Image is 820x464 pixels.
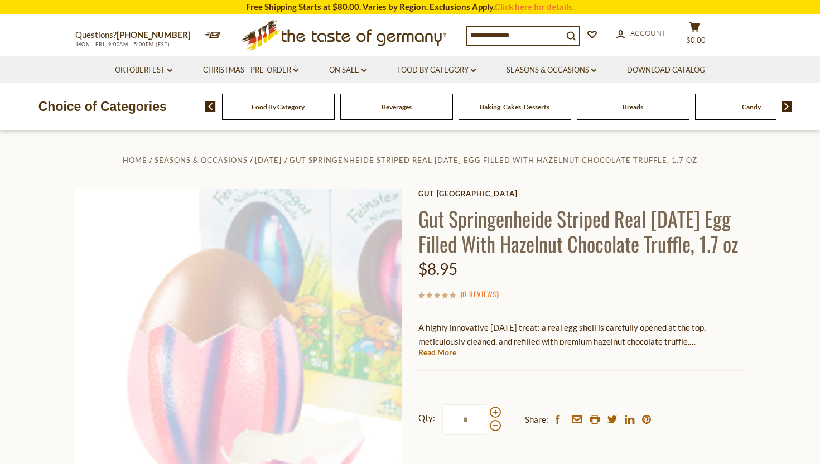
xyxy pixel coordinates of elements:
a: Baking, Cakes, Desserts [480,103,549,111]
span: ( ) [460,288,499,299]
a: Home [123,156,147,165]
a: Read More [418,347,456,358]
img: next arrow [782,101,792,112]
strong: Qty: [418,411,435,425]
p: A highly innovative [DATE] treat: a real egg shell is carefully opened at the top, meticulously c... [418,321,745,349]
a: [PHONE_NUMBER] [117,30,191,40]
a: [DATE] [255,156,282,165]
a: Breads [623,103,643,111]
a: Christmas - PRE-ORDER [203,64,298,76]
img: previous arrow [205,101,216,112]
h1: Gut Springenheide Striped Real [DATE] Egg Filled With Hazelnut Chocolate Truffle, 1.7 oz [418,206,745,256]
a: Oktoberfest [115,64,172,76]
a: Beverages [382,103,412,111]
span: Account [630,28,666,37]
button: $0.00 [678,22,711,50]
a: Gut [GEOGRAPHIC_DATA] [418,189,745,198]
a: On Sale [329,64,366,76]
a: 0 Reviews [462,288,496,301]
a: Food By Category [397,64,476,76]
span: $0.00 [686,36,706,45]
span: MON - FRI, 9:00AM - 5:00PM (EST) [75,41,170,47]
a: Account [616,27,666,40]
span: $8.95 [418,259,457,278]
a: Gut Springenheide Striped Real [DATE] Egg Filled With Hazelnut Chocolate Truffle, 1.7 oz [290,156,697,165]
a: Download Catalog [627,64,705,76]
a: Seasons & Occasions [507,64,596,76]
input: Qty: [442,404,488,435]
p: Questions? [75,28,199,42]
span: Share: [525,413,548,427]
a: Seasons & Occasions [155,156,248,165]
a: Food By Category [252,103,305,111]
a: Click here for details. [495,2,574,12]
a: Candy [742,103,761,111]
